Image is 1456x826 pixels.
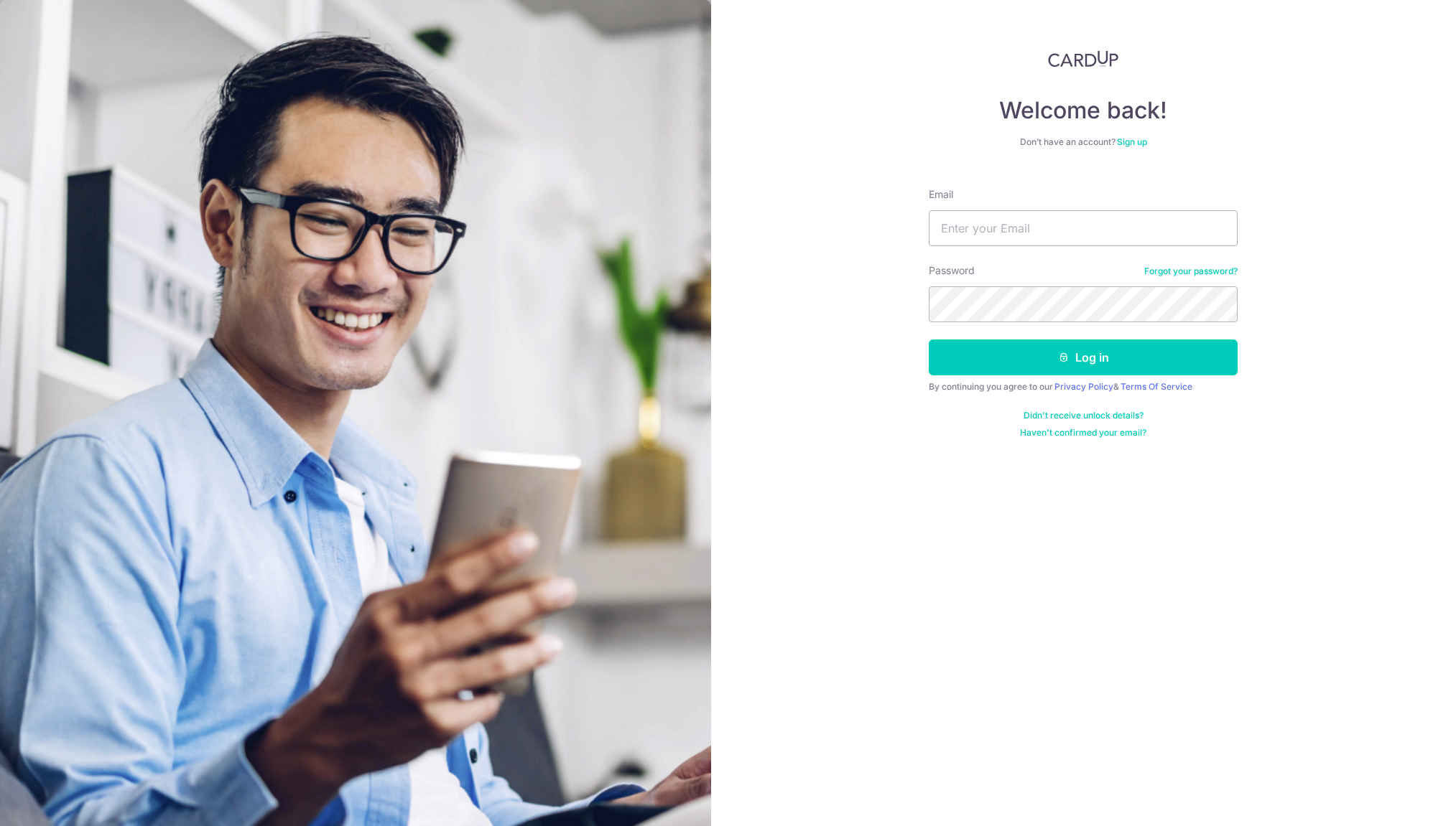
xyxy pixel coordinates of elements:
[929,187,953,202] label: Email
[929,339,1238,375] button: Log in
[929,263,975,278] label: Password
[1054,381,1113,392] a: Privacy Policy
[929,136,1238,148] div: Don’t have an account?
[929,381,1238,393] div: By continuing you agree to our &
[1121,381,1192,392] a: Terms Of Service
[929,210,1238,246] input: Enter your Email
[1024,410,1144,421] a: Didn't receive unlock details?
[929,96,1238,125] h4: Welcome back!
[1020,427,1146,438] a: Haven't confirmed your email?
[1048,50,1118,67] img: CardUp Logo
[1144,266,1238,277] a: Forgot your password?
[1117,136,1147,147] a: Sign up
